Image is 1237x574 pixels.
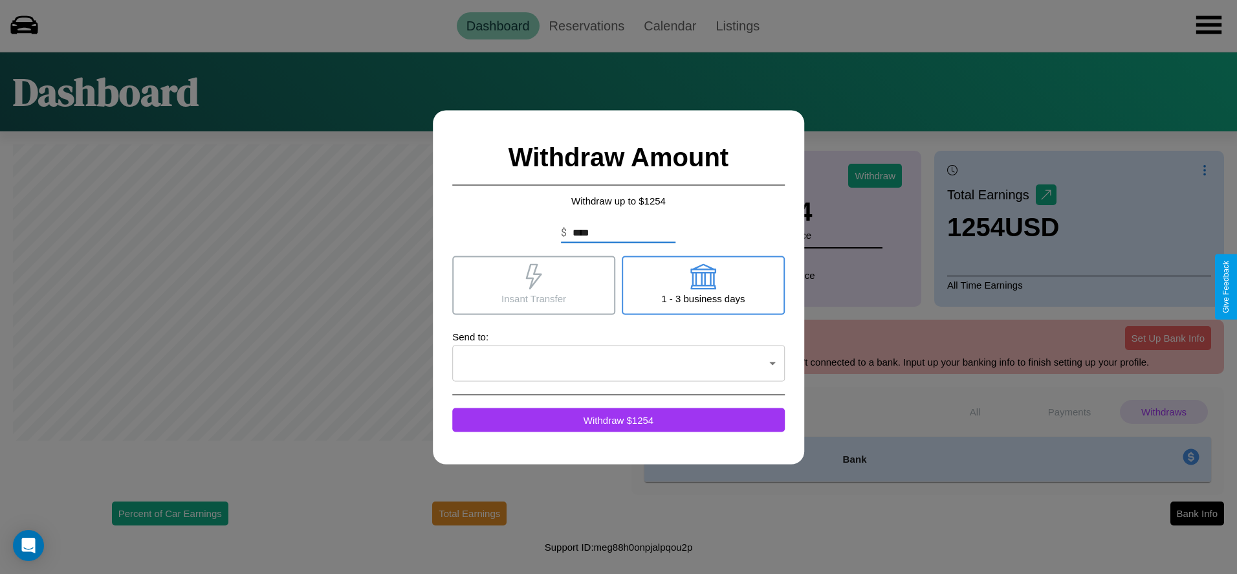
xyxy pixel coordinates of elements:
p: 1 - 3 business days [661,289,745,307]
div: Give Feedback [1221,261,1231,313]
button: Withdraw $1254 [452,408,785,432]
p: Send to: [452,327,785,345]
div: Open Intercom Messenger [13,530,44,561]
h2: Withdraw Amount [452,129,785,185]
p: $ [561,225,567,240]
p: Insant Transfer [501,289,566,307]
p: Withdraw up to $ 1254 [452,192,785,209]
